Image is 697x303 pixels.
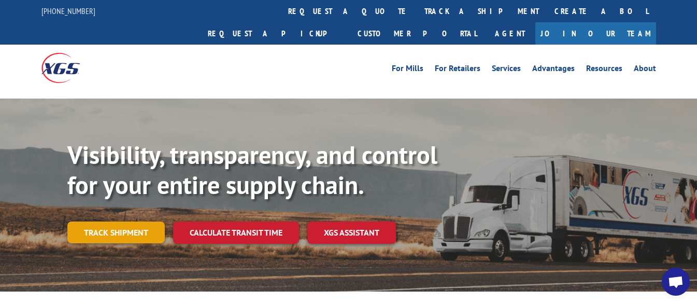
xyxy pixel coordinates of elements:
[485,22,535,45] a: Agent
[67,222,165,243] a: Track shipment
[586,64,622,76] a: Resources
[662,268,690,296] div: Open chat
[532,64,575,76] a: Advantages
[200,22,350,45] a: Request a pickup
[67,139,437,201] b: Visibility, transparency, and control for your entire supply chain.
[435,64,480,76] a: For Retailers
[492,64,521,76] a: Services
[535,22,656,45] a: Join Our Team
[41,6,95,16] a: [PHONE_NUMBER]
[392,64,423,76] a: For Mills
[350,22,485,45] a: Customer Portal
[173,222,299,244] a: Calculate transit time
[307,222,396,244] a: XGS ASSISTANT
[634,64,656,76] a: About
